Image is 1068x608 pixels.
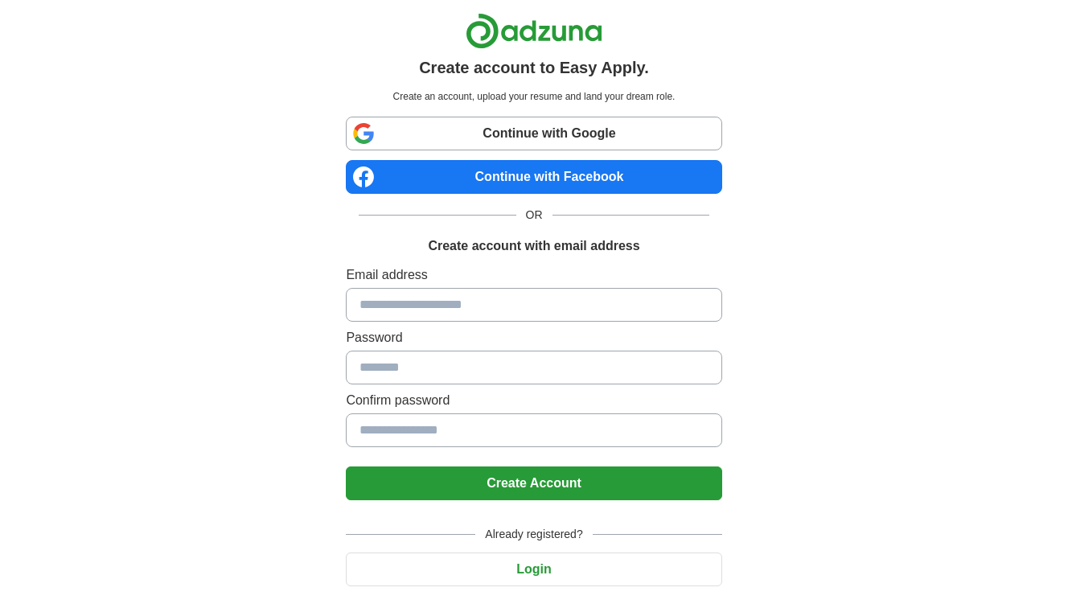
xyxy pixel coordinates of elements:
a: Login [346,562,721,576]
h1: Create account with email address [428,236,639,256]
a: Continue with Google [346,117,721,150]
span: OR [516,207,552,224]
label: Confirm password [346,391,721,410]
h1: Create account to Easy Apply. [419,55,649,80]
p: Create an account, upload your resume and land your dream role. [349,89,718,104]
img: Adzuna logo [466,13,602,49]
button: Login [346,553,721,586]
a: Continue with Facebook [346,160,721,194]
label: Password [346,328,721,347]
span: Already registered? [475,526,592,543]
button: Create Account [346,466,721,500]
label: Email address [346,265,721,285]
